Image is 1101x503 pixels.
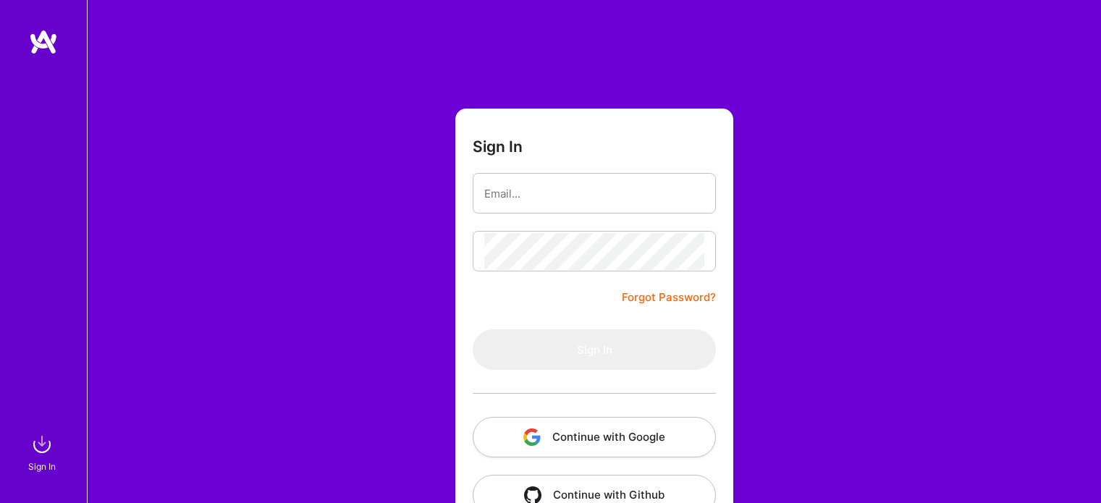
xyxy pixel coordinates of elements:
img: sign in [28,430,56,459]
img: icon [523,428,541,446]
a: Forgot Password? [622,289,716,306]
div: Sign In [28,459,56,474]
h3: Sign In [473,138,523,156]
button: Sign In [473,329,716,370]
img: logo [29,29,58,55]
input: Email... [484,175,704,212]
a: sign inSign In [30,430,56,474]
button: Continue with Google [473,417,716,457]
